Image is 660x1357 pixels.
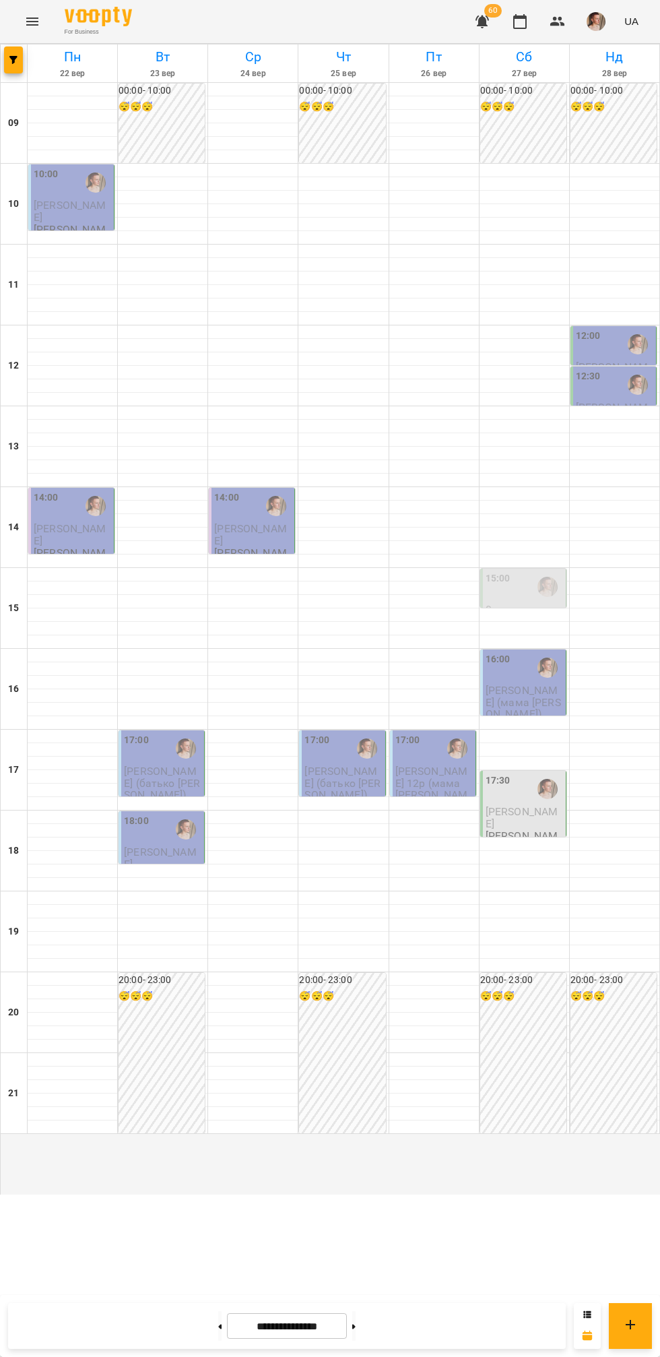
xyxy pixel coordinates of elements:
[486,571,510,586] label: 15:00
[124,733,149,748] label: 17:00
[8,1005,19,1020] h6: 20
[30,46,115,67] h6: Пн
[576,369,601,384] label: 12:30
[482,67,567,80] h6: 27 вер
[86,496,106,516] img: Михайло
[486,805,558,829] span: [PERSON_NAME]
[8,278,19,292] h6: 11
[537,577,558,597] img: Михайло
[65,28,132,36] span: For Business
[16,5,48,38] button: Menu
[34,167,59,182] label: 10:00
[8,520,19,535] h6: 14
[8,1086,19,1101] h6: 21
[624,14,638,28] span: UA
[8,844,19,858] h6: 18
[266,496,286,516] img: Михайло
[8,358,19,373] h6: 12
[300,46,386,67] h6: Чт
[486,774,510,788] label: 17:30
[484,4,502,18] span: 60
[480,973,566,988] h6: 20:00 - 23:00
[176,738,196,759] img: Михайло
[395,765,468,813] span: [PERSON_NAME] 12р (мама [PERSON_NAME])
[537,779,558,799] img: Михайло
[482,46,567,67] h6: Сб
[119,100,205,115] h6: 😴😴😴
[65,7,132,26] img: Voopty Logo
[214,547,292,571] p: [PERSON_NAME]
[391,46,477,67] h6: Пт
[628,375,648,395] img: Михайло
[447,738,467,759] img: Михайло
[576,360,649,408] span: [PERSON_NAME] 4 роки (мама [PERSON_NAME] )
[486,652,510,667] label: 16:00
[480,84,566,98] h6: 00:00 - 10:00
[34,224,111,247] p: [PERSON_NAME]
[628,334,648,354] img: Михайло
[8,116,19,131] h6: 09
[299,989,385,1004] h6: 😴😴😴
[619,9,644,34] button: UA
[486,830,563,854] p: [PERSON_NAME]
[480,100,566,115] h6: 😴😴😴
[537,658,558,678] img: Михайло
[34,491,59,505] label: 14:00
[395,733,420,748] label: 17:00
[119,973,205,988] h6: 20:00 - 23:00
[176,819,196,840] img: Михайло
[300,67,386,80] h6: 25 вер
[587,12,605,31] img: 17edbb4851ce2a096896b4682940a88a.jfif
[486,604,563,615] p: 0
[570,84,657,98] h6: 00:00 - 10:00
[572,46,657,67] h6: Нд
[86,172,106,193] img: Михайло
[210,46,296,67] h6: Ср
[8,924,19,939] h6: 19
[570,989,657,1004] h6: 😴😴😴
[119,84,205,98] h6: 00:00 - 10:00
[8,601,19,616] h6: 15
[576,329,601,344] label: 12:00
[34,199,106,223] span: [PERSON_NAME]
[210,67,296,80] h6: 24 вер
[576,401,651,437] span: [PERSON_NAME] (мама [PERSON_NAME])
[30,67,115,80] h6: 22 вер
[124,814,149,829] label: 18:00
[357,738,377,759] img: Михайло
[8,763,19,778] h6: 17
[391,67,477,80] h6: 26 вер
[34,547,111,571] p: [PERSON_NAME]
[120,67,205,80] h6: 23 вер
[8,197,19,212] h6: 10
[299,973,385,988] h6: 20:00 - 23:00
[572,67,657,80] h6: 28 вер
[119,989,205,1004] h6: 😴😴😴
[299,100,385,115] h6: 😴😴😴
[214,522,287,546] span: [PERSON_NAME]
[8,439,19,454] h6: 13
[299,84,385,98] h6: 00:00 - 10:00
[304,765,381,801] span: [PERSON_NAME] (батько [PERSON_NAME])
[570,973,657,988] h6: 20:00 - 23:00
[8,682,19,697] h6: 16
[486,684,561,720] span: [PERSON_NAME] (мама [PERSON_NAME])
[214,491,239,505] label: 14:00
[480,989,566,1004] h6: 😴😴😴
[124,765,200,801] span: [PERSON_NAME] (батько [PERSON_NAME])
[120,46,205,67] h6: Вт
[34,522,106,546] span: [PERSON_NAME]
[570,100,657,115] h6: 😴😴😴
[124,846,197,870] span: [PERSON_NAME]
